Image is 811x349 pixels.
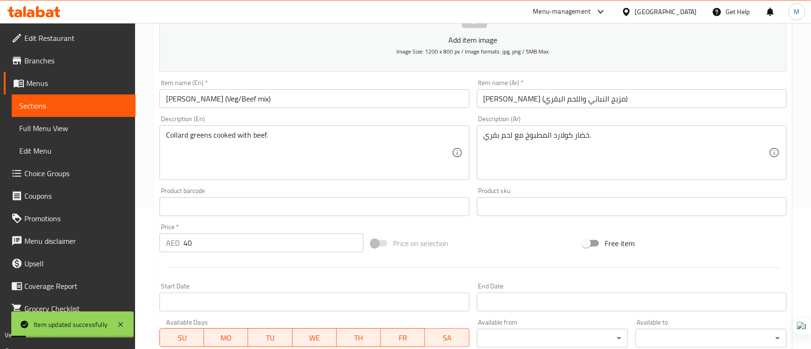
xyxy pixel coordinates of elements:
button: WE [293,328,337,347]
input: Please enter product barcode [159,197,469,216]
p: AED [166,237,180,248]
span: Price on selection [393,238,448,249]
input: Enter name En [159,89,469,108]
a: Coupons [4,185,136,207]
a: Branches [4,49,136,72]
span: Image Size: 1200 x 800 px / Image formats: jpg, png / 5MB Max. [396,46,550,57]
span: Sections [19,100,128,111]
a: Edit Menu [12,140,136,162]
span: Edit Menu [19,145,128,156]
button: TU [248,328,292,347]
span: Menu disclaimer [24,235,128,247]
span: WE [296,331,333,345]
div: ​ [477,329,628,348]
button: SU [159,328,204,347]
button: MO [204,328,248,347]
a: Promotions [4,207,136,230]
div: ​ [636,329,787,348]
a: Edit Restaurant [4,27,136,49]
span: Full Menu View [19,123,128,134]
div: Menu-management [533,6,591,17]
a: Menus [4,72,136,94]
button: TH [337,328,381,347]
span: Choice Groups [24,168,128,179]
span: TH [341,331,377,345]
div: [GEOGRAPHIC_DATA] [635,7,697,17]
a: Choice Groups [4,162,136,185]
span: Version: [5,329,28,341]
span: Branches [24,55,128,66]
input: Please enter product sku [477,197,787,216]
span: MO [208,331,244,345]
a: Upsell [4,252,136,275]
span: SA [429,331,465,345]
a: Full Menu View [12,117,136,140]
a: Grocery Checklist [4,297,136,320]
textarea: خضار كولارد المطبوخ مع لحم بقري. [484,131,769,175]
span: M [794,7,800,17]
a: Sections [12,94,136,117]
button: FR [381,328,425,347]
button: SA [425,328,469,347]
p: Add item image [174,34,772,46]
input: Please enter price [183,233,364,252]
textarea: Collard greens cooked with beef. [166,131,451,175]
span: FR [385,331,421,345]
span: Grocery Checklist [24,303,128,314]
span: Upsell [24,258,128,269]
a: Menu disclaimer [4,230,136,252]
span: Promotions [24,213,128,224]
span: SU [164,331,200,345]
span: Edit Restaurant [24,32,128,44]
span: TU [252,331,288,345]
span: Coupons [24,190,128,202]
input: Enter name Ar [477,89,787,108]
div: Item updated successfully [34,319,107,330]
a: Coverage Report [4,275,136,297]
span: Coverage Report [24,280,128,292]
span: Menus [26,78,128,89]
span: Free item [605,238,635,249]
